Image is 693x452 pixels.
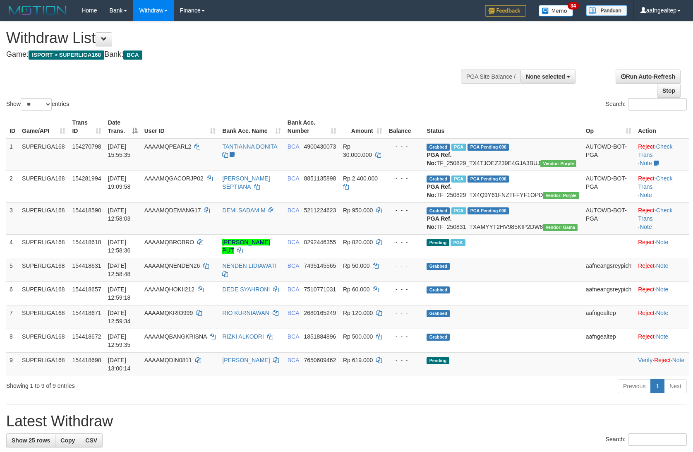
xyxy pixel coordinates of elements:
span: Copy [60,437,75,444]
span: [DATE] 12:58:03 [108,207,131,222]
span: Marked by aafnonsreyleab [451,176,466,183]
img: Button%20Memo.svg [539,5,573,17]
td: · [635,305,689,329]
span: [DATE] 12:59:34 [108,310,131,325]
a: Reject [638,310,655,316]
a: Reject [638,239,655,245]
span: Marked by aafsoycanthlai [451,207,466,214]
span: Rp 820.000 [343,239,373,245]
span: Rp 619.000 [343,357,373,363]
a: Note [656,286,669,293]
span: [DATE] 12:59:18 [108,286,131,301]
td: SUPERLIGA168 [19,329,69,352]
a: Reject [638,175,655,182]
span: AAAAMQKRIO999 [144,310,193,316]
span: AAAAMQDEMANG17 [144,207,201,214]
span: Rp 500.000 [343,333,373,340]
th: Trans ID: activate to sort column ascending [69,115,104,139]
span: Show 25 rows [12,437,50,444]
td: · [635,234,689,258]
span: 154418590 [72,207,101,214]
td: · · [635,139,689,171]
div: - - - [389,332,420,341]
th: Action [635,115,689,139]
div: - - - [389,356,420,364]
a: Reject [654,357,671,363]
a: Reject [638,262,655,269]
span: None selected [526,73,565,80]
td: TF_250831_TXAMYYT2HV985KIP2DW8 [423,202,582,234]
span: Grabbed [427,263,450,270]
span: Copy 7510771031 to clipboard [304,286,336,293]
td: · · [635,202,689,234]
td: 6 [6,281,19,305]
a: Show 25 rows [6,433,55,447]
div: PGA Site Balance / [461,70,520,84]
span: BCA [288,239,299,245]
img: Feedback.jpg [485,5,526,17]
th: Status [423,115,582,139]
a: [PERSON_NAME] [222,357,270,363]
a: Check Trans [638,207,672,222]
select: Showentries [21,98,52,111]
span: Vendor URL: https://trx4.1velocity.biz [540,160,576,167]
span: BCA [288,175,299,182]
a: Note [640,160,652,166]
a: Reject [638,207,655,214]
td: AUTOWD-BOT-PGA [583,171,635,202]
a: CSV [80,433,103,447]
span: Pending [427,239,449,246]
input: Search: [628,433,687,446]
a: DEDE SYAHRONI [222,286,270,293]
span: Grabbed [427,176,450,183]
span: ISPORT > SUPERLIGA168 [29,50,104,60]
td: aafngealtep [583,305,635,329]
div: - - - [389,142,420,151]
button: None selected [520,70,576,84]
a: [PERSON_NAME] SEPTIANA [222,175,270,190]
span: Copy 0292446355 to clipboard [304,239,336,245]
th: Bank Acc. Name: activate to sort column ascending [219,115,284,139]
span: Pending [427,357,449,364]
td: 4 [6,234,19,258]
img: panduan.png [586,5,627,16]
h1: Latest Withdraw [6,413,687,430]
td: SUPERLIGA168 [19,234,69,258]
span: 34 [568,2,579,10]
td: TF_250829_TX4Q9Y61FNZTFFYF1OPD [423,171,582,202]
th: Amount: activate to sort column ascending [340,115,386,139]
a: Note [656,333,669,340]
span: PGA Pending [468,144,509,151]
h1: Withdraw List [6,30,454,46]
span: Rp 50.000 [343,262,370,269]
th: Date Trans.: activate to sort column descending [105,115,141,139]
div: - - - [389,285,420,293]
td: TF_250829_TX4TJOEZ239E4GJA3BUJ [423,139,582,171]
span: [DATE] 12:59:35 [108,333,131,348]
td: 3 [6,202,19,234]
div: Showing 1 to 9 of 9 entries [6,378,283,390]
a: Note [656,262,669,269]
span: Rp 2.400.000 [343,175,378,182]
span: CSV [85,437,97,444]
a: TANTIANNA DONITA [222,143,277,150]
td: SUPERLIGA168 [19,305,69,329]
span: Grabbed [427,334,450,341]
span: AAAAMQBROBRO [144,239,194,245]
a: Note [640,192,652,198]
span: [DATE] 13:00:14 [108,357,131,372]
td: SUPERLIGA168 [19,139,69,171]
td: SUPERLIGA168 [19,171,69,202]
td: 1 [6,139,19,171]
span: Copy 5211224623 to clipboard [304,207,336,214]
span: Vendor URL: https://trx31.1velocity.biz [543,224,578,231]
a: Copy [55,433,80,447]
td: · [635,329,689,352]
span: BCA [123,50,142,60]
a: Note [656,239,669,245]
a: RIZKI ALKODRI [222,333,264,340]
td: · · [635,352,689,376]
span: 154270798 [72,143,101,150]
input: Search: [628,98,687,111]
span: Copy 8851135898 to clipboard [304,175,336,182]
